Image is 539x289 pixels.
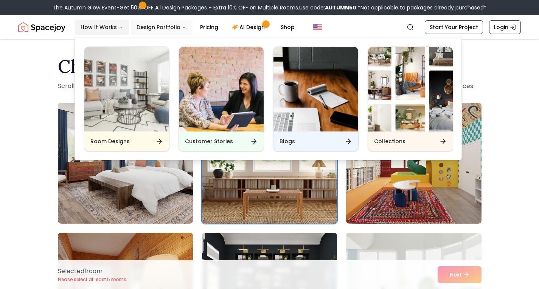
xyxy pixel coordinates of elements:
h6: Blogs [280,138,295,145]
span: *Not applicable to packages already purchased* [356,4,486,11]
div: The Autumn Glow Event-Get 50% OFF All Design Packages + Extra 10% OFF on Multiple Rooms. [53,4,486,11]
img: Collections [368,47,453,131]
a: BlogsBlogs [273,46,359,151]
div: Design Portfolio [75,37,462,161]
b: AUTUMN50 [325,4,356,11]
a: Start Your Project [425,20,483,34]
img: Customer Stories [179,47,264,131]
h6: Customer Stories [185,138,233,145]
a: Room DesignsRoom Designs [84,46,169,151]
h1: Choose the Rooms That Inspire You [58,57,482,76]
span: Use code: [299,4,356,11]
p: Selected 1 room [58,267,126,276]
p: Scroll through the collection and select that reflect your taste. Pick the ones you'd love to liv... [58,82,482,91]
h6: Collections [374,138,405,145]
p: Please select at least 5 rooms [58,277,126,283]
nav: Main [75,20,301,35]
img: Room room-2 [202,103,337,224]
img: Blogs [273,47,358,131]
button: Design Portfolio [130,20,193,35]
a: AI Design [226,20,273,35]
img: Room room-3 [346,103,481,224]
a: Shop [275,20,301,35]
button: How It Works [75,20,129,35]
h6: Room Designs [90,138,130,145]
img: United States [313,23,322,32]
a: Pricing [194,20,224,35]
img: Spacejoy Logo [18,20,65,35]
a: Customer StoriesCustomer Stories [179,46,264,151]
img: Room room-1 [58,103,193,224]
nav: Global [18,15,521,39]
a: CollectionsCollections [368,46,453,151]
a: Spacejoy [18,20,65,35]
a: Login [489,20,521,34]
img: Room Designs [84,47,169,131]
